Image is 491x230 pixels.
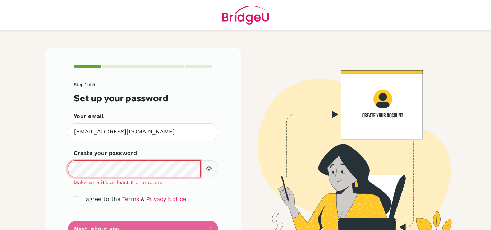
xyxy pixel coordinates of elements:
[68,123,218,140] input: Insert your email*
[68,179,218,186] div: Make sure it's at least 6 characters
[82,196,120,202] span: I agree to the
[141,196,144,202] span: &
[122,196,139,202] a: Terms
[74,112,104,121] label: Your email
[74,93,212,103] h3: Set up your password
[146,196,186,202] a: Privacy Notice
[74,82,95,87] span: Step 1 of 5
[74,149,137,158] label: Create your password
